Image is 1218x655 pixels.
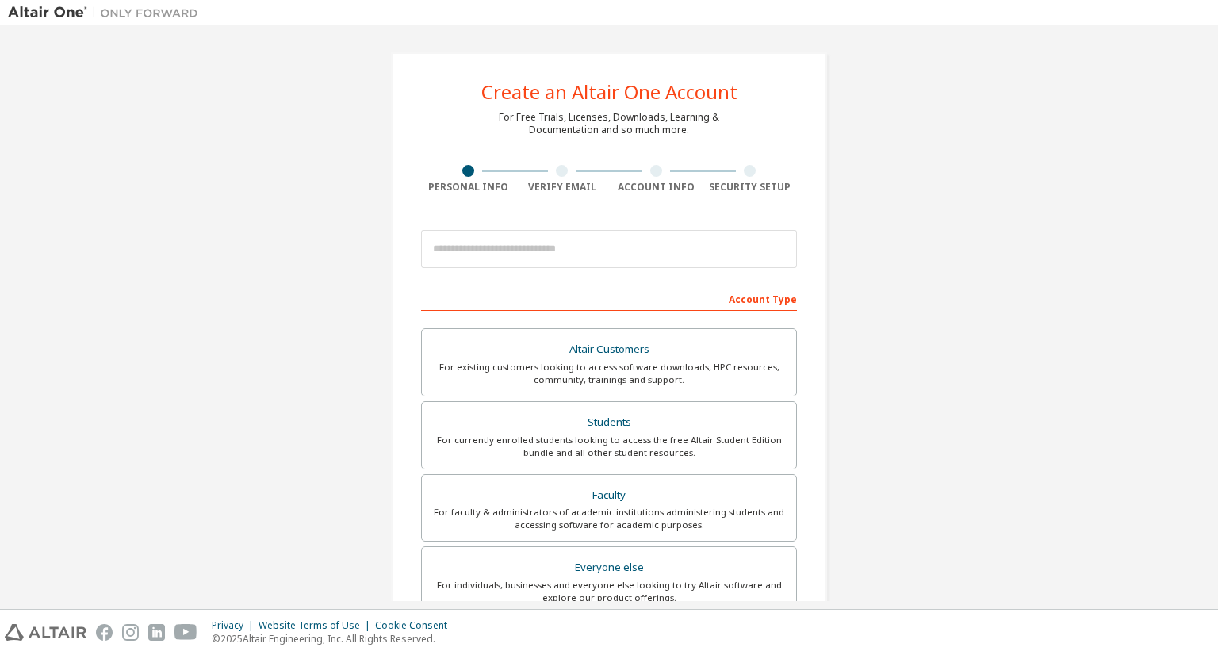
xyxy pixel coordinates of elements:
[609,181,703,193] div: Account Info
[122,624,139,641] img: instagram.svg
[431,434,787,459] div: For currently enrolled students looking to access the free Altair Student Edition bundle and all ...
[5,624,86,641] img: altair_logo.svg
[499,111,719,136] div: For Free Trials, Licenses, Downloads, Learning & Documentation and so much more.
[431,339,787,361] div: Altair Customers
[421,181,515,193] div: Personal Info
[431,412,787,434] div: Students
[431,361,787,386] div: For existing customers looking to access software downloads, HPC resources, community, trainings ...
[515,181,610,193] div: Verify Email
[174,624,197,641] img: youtube.svg
[8,5,206,21] img: Altair One
[259,619,375,632] div: Website Terms of Use
[431,557,787,579] div: Everyone else
[431,579,787,604] div: For individuals, businesses and everyone else looking to try Altair software and explore our prod...
[421,285,797,311] div: Account Type
[481,82,737,102] div: Create an Altair One Account
[703,181,798,193] div: Security Setup
[96,624,113,641] img: facebook.svg
[148,624,165,641] img: linkedin.svg
[431,506,787,531] div: For faculty & administrators of academic institutions administering students and accessing softwa...
[212,632,457,645] p: © 2025 Altair Engineering, Inc. All Rights Reserved.
[375,619,457,632] div: Cookie Consent
[431,485,787,507] div: Faculty
[212,619,259,632] div: Privacy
